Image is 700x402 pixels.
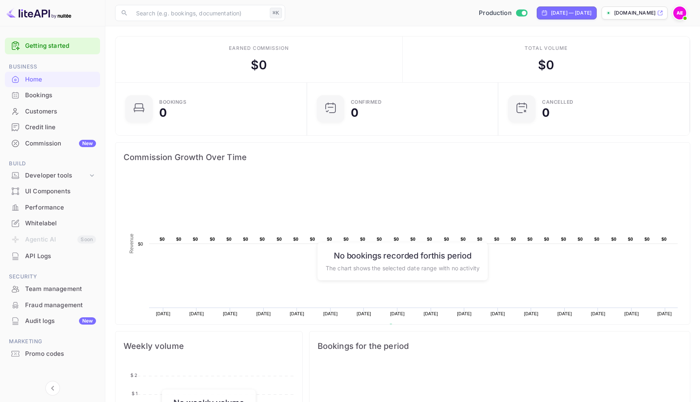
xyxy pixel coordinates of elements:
div: 0 [159,107,167,118]
div: Audit logs [25,316,96,326]
div: Team management [25,284,96,294]
div: $ 0 [251,56,267,74]
span: Bookings for the period [318,340,682,353]
a: Getting started [25,41,96,51]
text: $0 [293,237,299,242]
div: Bookings [159,100,186,105]
div: Performance [5,200,100,216]
div: Customers [25,107,96,116]
div: Promo codes [25,349,96,359]
div: Total volume [525,45,568,52]
text: [DATE] [190,311,204,316]
div: Promo codes [5,346,100,362]
text: [DATE] [323,311,338,316]
a: Team management [5,281,100,296]
text: [DATE] [524,311,539,316]
text: $0 [544,237,549,242]
a: Credit line [5,120,100,135]
div: CommissionNew [5,136,100,152]
text: $0 [527,237,533,242]
div: Home [5,72,100,88]
h6: No bookings recorded for this period [326,250,480,260]
span: Weekly volume [124,340,294,353]
text: $0 [277,237,282,242]
div: Getting started [5,38,100,54]
text: $0 [377,237,382,242]
div: New [79,140,96,147]
text: $0 [611,237,617,242]
span: Build [5,159,100,168]
text: [DATE] [491,311,505,316]
text: $0 [327,237,332,242]
a: CommissionNew [5,136,100,151]
text: $0 [662,237,667,242]
div: Bookings [25,91,96,100]
text: $0 [243,237,248,242]
div: Credit line [25,123,96,132]
div: [DATE] — [DATE] [551,9,591,17]
text: [DATE] [156,311,171,316]
text: $0 [160,237,165,242]
a: Customers [5,104,100,119]
a: Audit logsNew [5,313,100,328]
text: [DATE] [390,311,405,316]
text: [DATE] [624,311,639,316]
div: API Logs [5,248,100,264]
text: $0 [494,237,499,242]
span: Marketing [5,337,100,346]
text: [DATE] [290,311,304,316]
div: Performance [25,203,96,212]
text: $0 [210,237,215,242]
text: Revenue [396,324,417,329]
img: achraf Elkhaier [673,6,686,19]
text: $0 [561,237,566,242]
div: Whitelabel [25,219,96,228]
text: [DATE] [657,311,672,316]
text: $0 [444,237,449,242]
div: API Logs [25,252,96,261]
text: $0 [594,237,600,242]
div: $ 0 [538,56,554,74]
tspan: $ 2 [130,372,137,378]
a: UI Components [5,184,100,199]
text: $0 [645,237,650,242]
div: Commission [25,139,96,148]
text: $0 [176,237,181,242]
p: [DOMAIN_NAME] [614,9,655,17]
a: Whitelabel [5,216,100,231]
text: $0 [394,237,399,242]
div: UI Components [25,187,96,196]
span: Business [5,62,100,71]
tspan: $ 1 [132,391,137,396]
a: Performance [5,200,100,215]
text: $0 [310,237,315,242]
text: [DATE] [357,311,371,316]
div: Earned commission [229,45,289,52]
text: Revenue [129,233,134,253]
img: LiteAPI logo [6,6,71,19]
div: Switch to Sandbox mode [476,9,530,18]
div: Confirmed [351,100,382,105]
div: Developer tools [5,169,100,183]
span: Commission Growth Over Time [124,151,682,164]
span: Production [479,9,512,18]
text: [DATE] [424,311,438,316]
div: Fraud management [25,301,96,310]
div: Developer tools [25,171,88,180]
text: [DATE] [557,311,572,316]
p: The chart shows the selected date range with no activity [326,263,480,272]
a: Promo codes [5,346,100,361]
div: ⌘K [270,8,282,18]
div: Team management [5,281,100,297]
text: [DATE] [256,311,271,316]
text: $0 [578,237,583,242]
div: Home [25,75,96,84]
text: $0 [193,237,198,242]
text: $0 [427,237,432,242]
a: Bookings [5,88,100,103]
div: 0 [542,107,550,118]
